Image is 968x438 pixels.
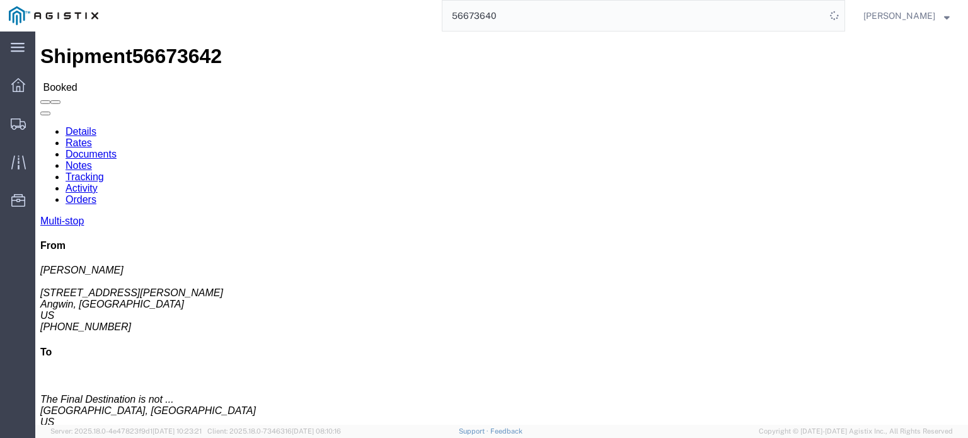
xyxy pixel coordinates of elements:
img: logo [9,6,98,25]
span: [DATE] 10:23:21 [153,427,202,435]
span: [DATE] 08:10:16 [292,427,341,435]
input: Search for shipment number, reference number [442,1,826,31]
button: [PERSON_NAME] [863,8,950,23]
a: Feedback [490,427,522,435]
span: Copyright © [DATE]-[DATE] Agistix Inc., All Rights Reserved [759,426,953,437]
a: Support [459,427,490,435]
iframe: FS Legacy Container [35,32,968,425]
span: Client: 2025.18.0-7346316 [207,427,341,435]
span: Rochelle Manzoni [863,9,935,23]
span: Server: 2025.18.0-4e47823f9d1 [50,427,202,435]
